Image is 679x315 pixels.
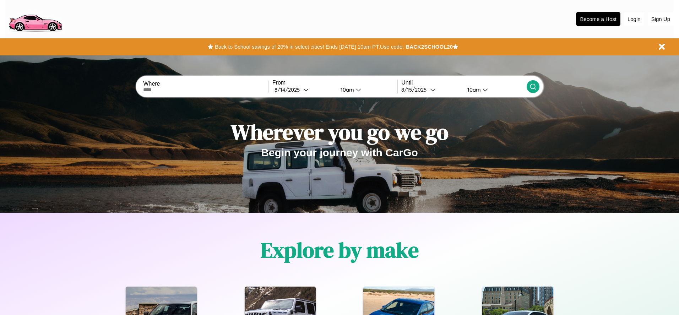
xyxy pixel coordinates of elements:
button: Become a Host [576,12,620,26]
button: Login [624,12,644,26]
div: 10am [337,86,356,93]
b: BACK2SCHOOL20 [406,44,453,50]
div: 8 / 15 / 2025 [401,86,430,93]
button: 10am [335,86,397,93]
div: 8 / 14 / 2025 [275,86,303,93]
button: 8/14/2025 [272,86,335,93]
label: Where [143,81,268,87]
button: Sign Up [648,12,674,26]
div: 10am [464,86,483,93]
h1: Explore by make [261,235,419,265]
label: Until [401,80,526,86]
label: From [272,80,397,86]
img: logo [5,4,65,33]
button: 10am [462,86,526,93]
button: Back to School savings of 20% in select cities! Ends [DATE] 10am PT.Use code: [213,42,406,52]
